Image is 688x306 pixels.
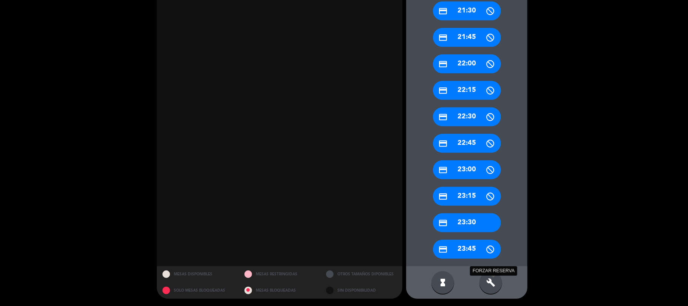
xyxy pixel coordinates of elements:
i: credit_card [439,218,448,228]
div: 23:45 [433,240,501,259]
div: MESAS BLOQUEADAS [239,283,321,299]
i: credit_card [439,192,448,201]
i: credit_card [439,139,448,148]
div: 22:15 [433,81,501,100]
div: SIN DISPONIBILIDAD [320,283,402,299]
i: build [486,278,495,287]
div: 23:00 [433,160,501,179]
div: 21:45 [433,28,501,47]
i: credit_card [439,86,448,95]
div: 21:30 [433,2,501,20]
div: 22:30 [433,107,501,126]
div: 23:15 [433,187,501,206]
i: credit_card [439,112,448,122]
div: MESAS DISPONIBLES [157,266,239,283]
div: SOLO MESAS BLOQUEADAS [157,283,239,299]
div: 23:30 [433,213,501,232]
i: credit_card [439,33,448,42]
i: credit_card [439,165,448,175]
i: credit_card [439,245,448,254]
div: OTROS TAMAÑOS DIPONIBLES [320,266,402,283]
div: 22:00 [433,54,501,73]
div: 22:45 [433,134,501,153]
i: hourglass_full [438,278,447,287]
div: FORZAR RESERVA [470,266,517,276]
i: credit_card [439,59,448,69]
i: credit_card [439,6,448,16]
div: MESAS RESTRINGIDAS [239,266,321,283]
